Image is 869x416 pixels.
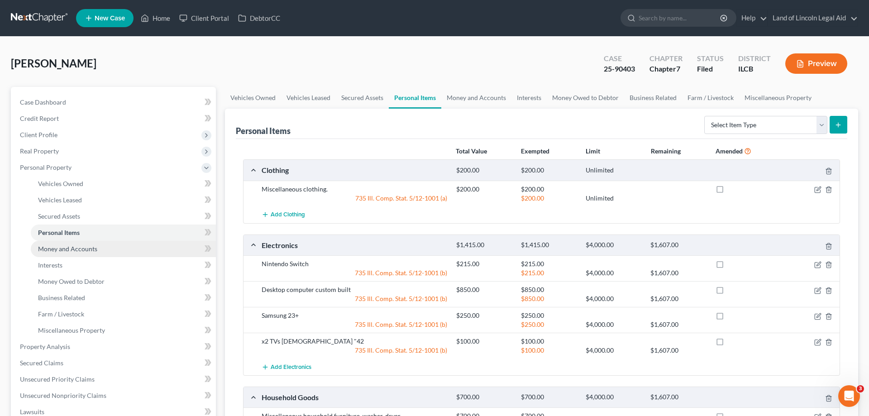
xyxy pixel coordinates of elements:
span: Personal Property [20,163,72,171]
span: Unsecured Priority Claims [20,375,95,383]
button: Add Electronics [262,359,311,375]
a: Miscellaneous Property [31,322,216,339]
div: $1,607.00 [646,346,711,355]
div: $4,000.00 [581,393,646,402]
div: $1,607.00 [646,294,711,303]
div: Unlimited [581,166,646,175]
strong: Exempted [521,147,549,155]
a: Money and Accounts [31,241,216,257]
span: Vehicles Leased [38,196,82,204]
div: $850.00 [452,285,516,294]
span: Unsecured Nonpriority Claims [20,392,106,399]
div: Filed [697,64,724,74]
iframe: Intercom live chat [838,385,860,407]
a: Case Dashboard [13,94,216,110]
strong: Limit [586,147,600,155]
a: Client Portal [175,10,234,26]
a: Farm / Livestock [682,87,739,109]
div: $1,415.00 [452,241,516,249]
div: Personal Items [236,125,291,136]
span: Case Dashboard [20,98,66,106]
a: Help [737,10,767,26]
div: Electronics [257,240,452,250]
strong: Remaining [651,147,681,155]
span: Money Owed to Debtor [38,277,105,285]
div: $1,607.00 [646,320,711,329]
a: Vehicles Owned [31,176,216,192]
div: $700.00 [516,393,581,402]
div: $200.00 [452,166,516,175]
button: Preview [785,53,847,74]
button: Add Clothing [262,206,305,223]
div: Miscellaneous clothing. [257,185,452,194]
a: Vehicles Leased [31,192,216,208]
span: Personal Items [38,229,80,236]
a: Money Owed to Debtor [547,87,624,109]
span: Add Electronics [271,363,311,371]
a: Interests [511,87,547,109]
div: $1,415.00 [516,241,581,249]
div: $4,000.00 [581,241,646,249]
span: Lawsuits [20,408,44,416]
a: DebtorCC [234,10,285,26]
div: Samsung 23+ [257,311,452,320]
a: Secured Assets [336,87,389,109]
div: $215.00 [452,259,516,268]
span: Property Analysis [20,343,70,350]
span: Miscellaneous Property [38,326,105,334]
a: Miscellaneous Property [739,87,817,109]
div: Status [697,53,724,64]
div: $4,000.00 [581,320,646,329]
div: 735 Ill. Comp. Stat. 5/12-1001 (b) [257,320,452,329]
div: 735 Ill. Comp. Stat. 5/12-1001 (b) [257,346,452,355]
div: 735 Ill. Comp. Stat. 5/12-1001 (b) [257,268,452,277]
div: $1,607.00 [646,393,711,402]
a: Business Related [31,290,216,306]
a: Unsecured Nonpriority Claims [13,387,216,404]
div: Household Goods [257,392,452,402]
div: $215.00 [516,259,581,268]
span: Money and Accounts [38,245,97,253]
div: District [738,53,771,64]
strong: Total Value [456,147,487,155]
span: Credit Report [20,115,59,122]
div: $200.00 [516,194,581,203]
div: $250.00 [516,311,581,320]
div: $1,607.00 [646,268,711,277]
a: Money and Accounts [441,87,511,109]
div: $200.00 [516,185,581,194]
a: Unsecured Priority Claims [13,371,216,387]
div: $4,000.00 [581,268,646,277]
a: Vehicles Owned [225,87,281,109]
div: $200.00 [516,166,581,175]
div: $250.00 [452,311,516,320]
a: Property Analysis [13,339,216,355]
span: Secured Claims [20,359,63,367]
span: Secured Assets [38,212,80,220]
a: Money Owed to Debtor [31,273,216,290]
a: Vehicles Leased [281,87,336,109]
div: $215.00 [516,268,581,277]
input: Search by name... [639,10,721,26]
a: Home [136,10,175,26]
a: Personal Items [389,87,441,109]
div: $850.00 [516,285,581,294]
div: $1,607.00 [646,241,711,249]
div: $250.00 [516,320,581,329]
div: $100.00 [452,337,516,346]
div: $100.00 [516,346,581,355]
div: Chapter [649,53,683,64]
span: Farm / Livestock [38,310,84,318]
div: 25-90403 [604,64,635,74]
div: $4,000.00 [581,346,646,355]
div: Nintendo Switch [257,259,452,268]
div: Case [604,53,635,64]
a: Secured Assets [31,208,216,225]
div: $200.00 [452,185,516,194]
div: Desktop computer custom built [257,285,452,294]
span: 3 [857,385,864,392]
div: $700.00 [452,393,516,402]
div: $100.00 [516,337,581,346]
div: Clothing [257,165,452,175]
div: $4,000.00 [581,294,646,303]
